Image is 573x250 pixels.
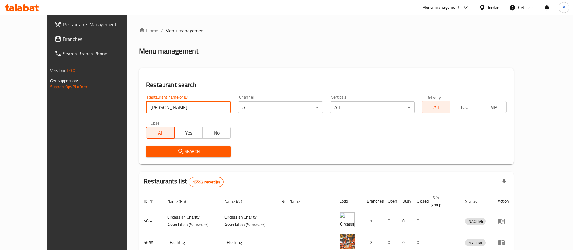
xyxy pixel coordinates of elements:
[139,27,514,34] nav: breadcrumb
[498,217,509,225] div: Menu
[488,4,500,11] div: Jordan
[144,177,224,187] h2: Restaurants list
[330,101,415,113] div: All
[422,4,459,11] div: Menu-management
[63,21,138,28] span: Restaurants Management
[167,198,194,205] span: Name (En)
[383,192,398,210] th: Open
[50,83,89,91] a: Support.OpsPlatform
[422,101,450,113] button: All
[139,46,198,56] h2: Menu management
[425,103,448,112] span: All
[146,101,231,113] input: Search for restaurant name or ID..
[282,198,308,205] span: Ref. Name
[202,127,231,139] button: No
[498,239,509,246] div: Menu
[450,101,478,113] button: TGO
[150,121,162,125] label: Upsell
[412,210,427,232] td: 0
[146,146,231,157] button: Search
[220,210,277,232] td: ​Circassian ​Charity ​Association​ (Samawer)
[238,101,323,113] div: All
[149,128,172,137] span: All
[146,80,507,89] h2: Restaurant search
[174,127,203,139] button: Yes
[165,27,205,34] span: Menu management
[335,192,362,210] th: Logo
[383,210,398,232] td: 0
[362,210,383,232] td: 1
[563,4,565,11] span: A
[453,103,476,112] span: TGO
[151,148,226,155] span: Search
[493,192,514,210] th: Action
[465,239,486,246] span: INACTIVE
[340,234,355,249] img: #Hashtag
[398,210,412,232] td: 0
[63,50,138,57] span: Search Branch Phone
[497,175,511,189] div: Export file
[66,67,75,74] span: 1.0.0
[465,198,485,205] span: Status
[412,192,427,210] th: Closed
[205,128,228,137] span: No
[161,27,163,34] li: /
[426,95,441,99] label: Delivery
[144,198,155,205] span: ID
[340,212,355,227] img: ​Circassian ​Charity ​Association​ (Samawer)
[189,177,224,187] div: Total records count
[139,210,163,232] td: 4654
[50,77,78,85] span: Get support on:
[398,192,412,210] th: Busy
[50,67,65,74] span: Version:
[63,35,138,43] span: Branches
[478,101,507,113] button: TMP
[163,210,220,232] td: ​Circassian ​Charity ​Association​ (Samawer)
[50,32,143,46] a: Branches
[50,17,143,32] a: Restaurants Management
[139,27,158,34] a: Home
[224,198,250,205] span: Name (Ar)
[146,127,175,139] button: All
[465,218,486,225] span: INACTIVE
[362,192,383,210] th: Branches
[189,179,223,185] span: 15592 record(s)
[431,194,453,208] span: POS group
[50,46,143,61] a: Search Branch Phone
[481,103,504,112] span: TMP
[177,128,200,137] span: Yes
